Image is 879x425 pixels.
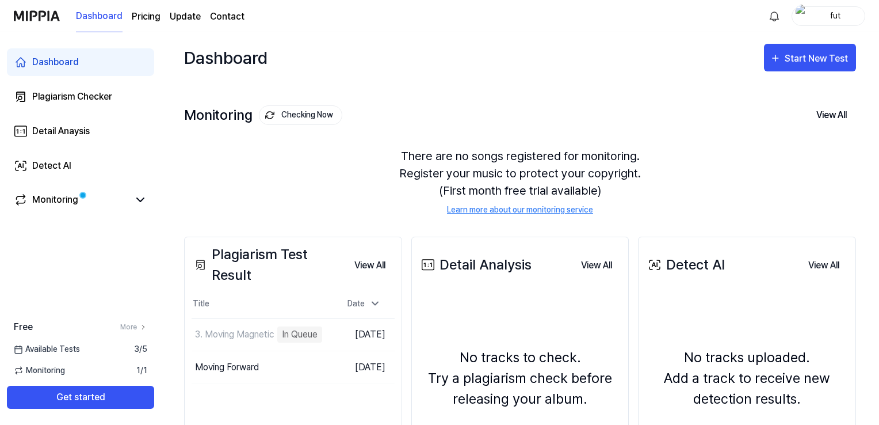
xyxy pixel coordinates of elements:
a: Dashboard [76,1,123,32]
a: Detail Anaysis [7,117,154,145]
div: Plagiarism Test Result [192,244,345,286]
div: Date [343,294,385,313]
button: profilefut [792,6,865,26]
div: No tracks to check. Try a plagiarism check before releasing your album. [419,347,622,409]
a: Plagiarism Checker [7,83,154,111]
th: Title [192,290,334,318]
span: 1 / 1 [136,365,147,377]
a: Detect AI [7,152,154,180]
div: Detect AI [32,159,71,173]
button: Checking Now [259,105,342,125]
div: Dashboard [32,55,79,69]
button: View All [807,103,856,127]
div: Monitoring [184,105,342,125]
a: View All [572,253,621,277]
span: Available Tests [14,343,80,355]
a: View All [799,253,849,277]
span: Monitoring [14,365,65,377]
img: profile [796,5,809,28]
button: View All [799,254,849,277]
span: Free [14,320,33,334]
button: View All [345,254,395,277]
a: Contact [210,10,244,24]
img: monitoring Icon [265,111,274,120]
div: fut [813,9,858,22]
a: Pricing [132,10,160,24]
button: Get started [7,386,154,409]
div: Start New Test [785,51,850,66]
div: Monitoring [32,193,78,207]
div: Detect AI [645,255,725,275]
a: Monitoring [14,193,129,207]
div: Dashboard [184,44,267,71]
a: View All [345,253,395,277]
a: Learn more about our monitoring service [447,204,593,216]
div: There are no songs registered for monitoring. Register your music to protect your copyright. (Fir... [184,134,856,230]
button: View All [572,254,621,277]
a: Dashboard [7,48,154,76]
td: [DATE] [334,318,395,351]
div: Plagiarism Checker [32,90,112,104]
button: Start New Test [764,44,856,71]
div: Detail Anaysis [32,124,90,138]
div: Detail Analysis [419,255,532,275]
span: 3 / 5 [134,343,147,355]
img: 알림 [767,9,781,23]
div: In Queue [277,327,322,343]
div: 3. Moving Magnetic [195,328,274,341]
td: [DATE] [334,351,395,384]
div: Moving Forward [195,361,259,374]
a: Update [170,10,201,24]
div: No tracks uploaded. Add a track to receive new detection results. [645,347,849,409]
a: More [120,322,147,332]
